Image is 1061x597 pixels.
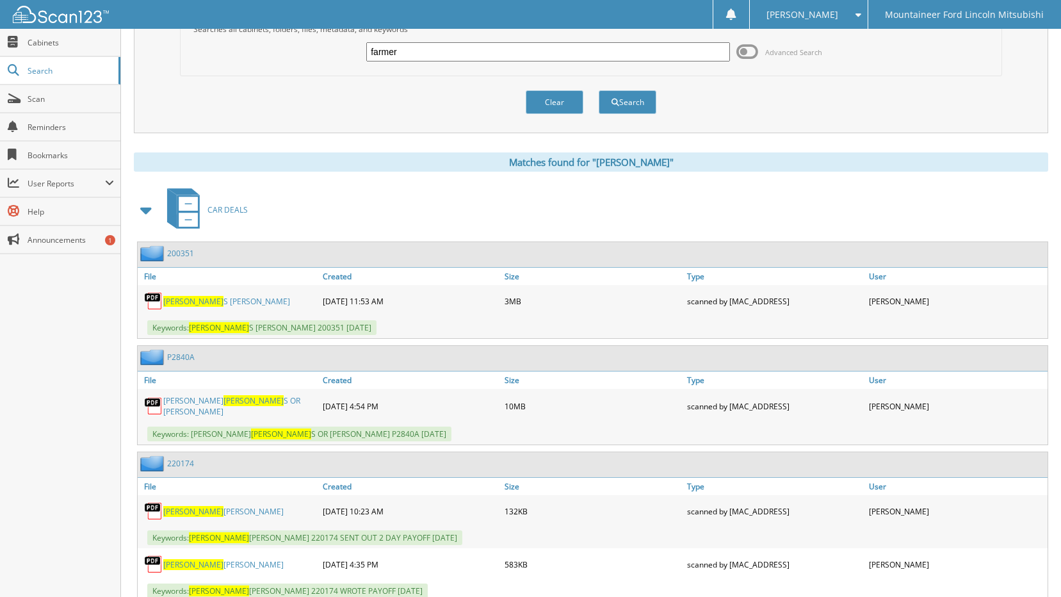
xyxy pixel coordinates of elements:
a: Created [320,268,501,285]
a: Type [684,268,866,285]
div: scanned by [MAC_ADDRESS] [684,498,866,524]
a: Created [320,372,501,389]
span: [PERSON_NAME] [189,585,249,596]
span: [PERSON_NAME] [163,559,223,570]
a: User [866,478,1048,495]
img: folder2.png [140,245,167,261]
a: Size [501,372,683,389]
span: Keywords: [PERSON_NAME] S OR [PERSON_NAME] P2840A [DATE] [147,427,451,441]
img: scan123-logo-white.svg [13,6,109,23]
button: Clear [526,90,583,114]
a: Type [684,478,866,495]
span: Reminders [28,122,114,133]
div: [DATE] 10:23 AM [320,498,501,524]
a: Created [320,478,501,495]
span: CAR DEALS [207,204,248,215]
div: [DATE] 4:35 PM [320,552,501,577]
div: [PERSON_NAME] [866,392,1048,420]
iframe: Chat Widget [997,536,1061,597]
div: Searches all cabinets, folders, files, metadata, and keywords [187,24,994,35]
div: [PERSON_NAME] [866,498,1048,524]
a: User [866,268,1048,285]
div: [PERSON_NAME] [866,552,1048,577]
span: Mountaineer Ford Lincoln Mitsubishi [885,11,1044,19]
img: PDF.png [144,502,163,521]
div: scanned by [MAC_ADDRESS] [684,392,866,420]
span: [PERSON_NAME] [223,395,284,406]
a: File [138,268,320,285]
div: 3MB [501,288,683,314]
a: 220174 [167,458,194,469]
span: Keywords: S [PERSON_NAME] 200351 [DATE] [147,320,377,335]
div: 1 [105,235,115,245]
span: [PERSON_NAME] [189,322,249,333]
button: Search [599,90,656,114]
div: scanned by [MAC_ADDRESS] [684,552,866,577]
a: CAR DEALS [159,184,248,235]
img: folder2.png [140,349,167,365]
span: [PERSON_NAME] [163,296,223,307]
img: PDF.png [144,555,163,574]
div: [DATE] 4:54 PM [320,392,501,420]
span: Advanced Search [765,47,822,57]
a: [PERSON_NAME][PERSON_NAME] [163,506,284,517]
span: User Reports [28,178,105,189]
span: Announcements [28,234,114,245]
a: [PERSON_NAME][PERSON_NAME]S OR [PERSON_NAME] [163,395,316,417]
span: Scan [28,94,114,104]
span: [PERSON_NAME] [163,506,223,517]
div: [PERSON_NAME] [866,288,1048,314]
img: PDF.png [144,291,163,311]
span: Help [28,206,114,217]
div: Matches found for "[PERSON_NAME]" [134,152,1048,172]
img: folder2.png [140,455,167,471]
img: PDF.png [144,397,163,416]
div: 583KB [501,552,683,577]
a: P2840A [167,352,195,363]
span: Keywords: [PERSON_NAME] 220174 SENT OUT 2 DAY PAYOFF [DATE] [147,530,462,545]
span: [PERSON_NAME] [766,11,838,19]
span: Search [28,65,112,76]
a: Size [501,268,683,285]
a: 200351 [167,248,194,259]
span: [PERSON_NAME] [189,532,249,543]
span: Bookmarks [28,150,114,161]
span: [PERSON_NAME] [251,429,311,439]
div: [DATE] 11:53 AM [320,288,501,314]
a: [PERSON_NAME][PERSON_NAME] [163,559,284,570]
div: 10MB [501,392,683,420]
a: Size [501,478,683,495]
a: User [866,372,1048,389]
a: Type [684,372,866,389]
a: File [138,372,320,389]
a: [PERSON_NAME]S [PERSON_NAME] [163,296,290,307]
a: File [138,478,320,495]
div: 132KB [501,498,683,524]
span: Cabinets [28,37,114,48]
div: scanned by [MAC_ADDRESS] [684,288,866,314]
